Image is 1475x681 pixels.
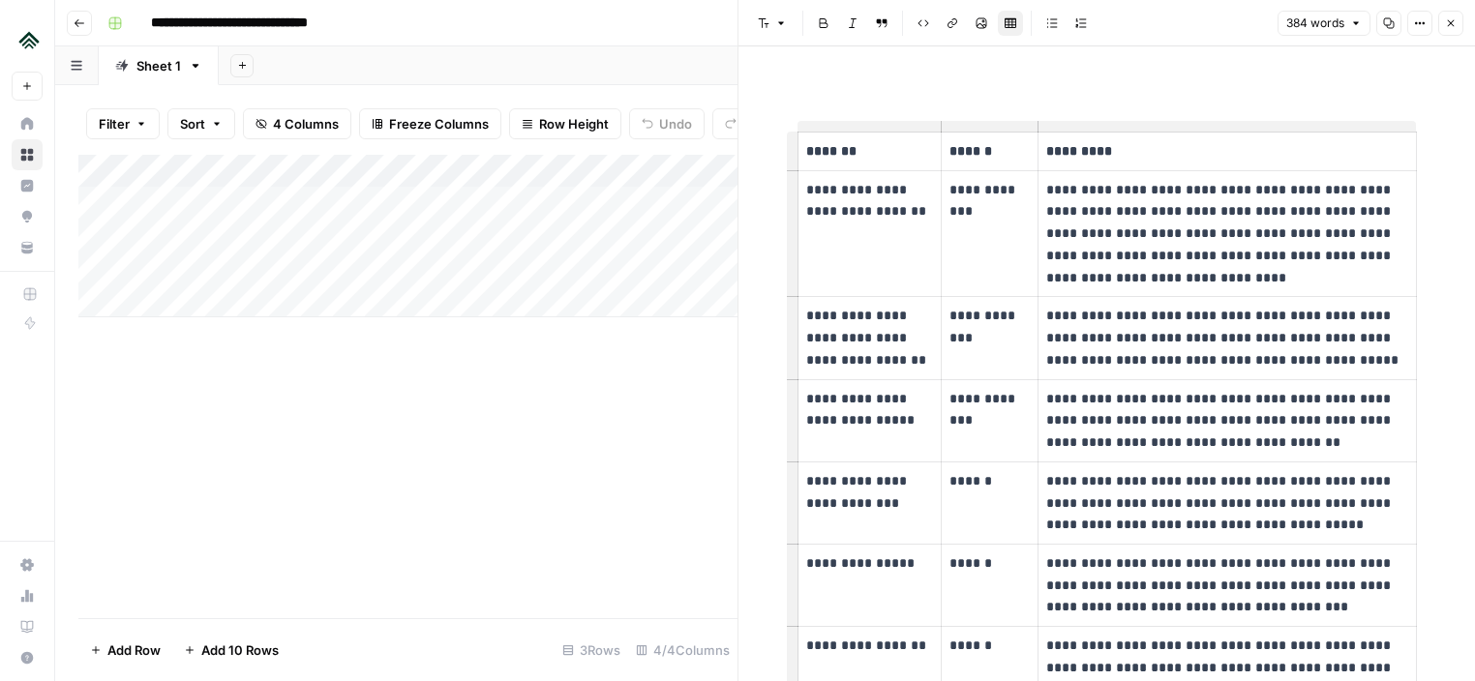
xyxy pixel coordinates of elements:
[99,46,219,85] a: Sheet 1
[539,114,609,133] span: Row Height
[12,580,43,611] a: Usage
[273,114,339,133] span: 4 Columns
[12,642,43,673] button: Help + Support
[107,640,161,660] span: Add Row
[12,139,43,170] a: Browse
[78,635,172,666] button: Add Row
[12,201,43,232] a: Opportunities
[180,114,205,133] span: Sort
[555,635,628,666] div: 3 Rows
[243,108,351,139] button: 4 Columns
[12,549,43,580] a: Settings
[659,114,692,133] span: Undo
[12,108,43,139] a: Home
[12,170,43,201] a: Insights
[12,611,43,642] a: Learning Hub
[629,108,705,139] button: Undo
[1286,15,1344,32] span: 384 words
[167,108,235,139] button: Sort
[136,56,181,75] div: Sheet 1
[12,15,43,64] button: Workspace: Uplisting
[172,635,290,666] button: Add 10 Rows
[628,635,737,666] div: 4/4 Columns
[509,108,621,139] button: Row Height
[12,232,43,263] a: Your Data
[99,114,130,133] span: Filter
[389,114,489,133] span: Freeze Columns
[201,640,279,660] span: Add 10 Rows
[359,108,501,139] button: Freeze Columns
[12,22,46,57] img: Uplisting Logo
[86,108,160,139] button: Filter
[1278,11,1370,36] button: 384 words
